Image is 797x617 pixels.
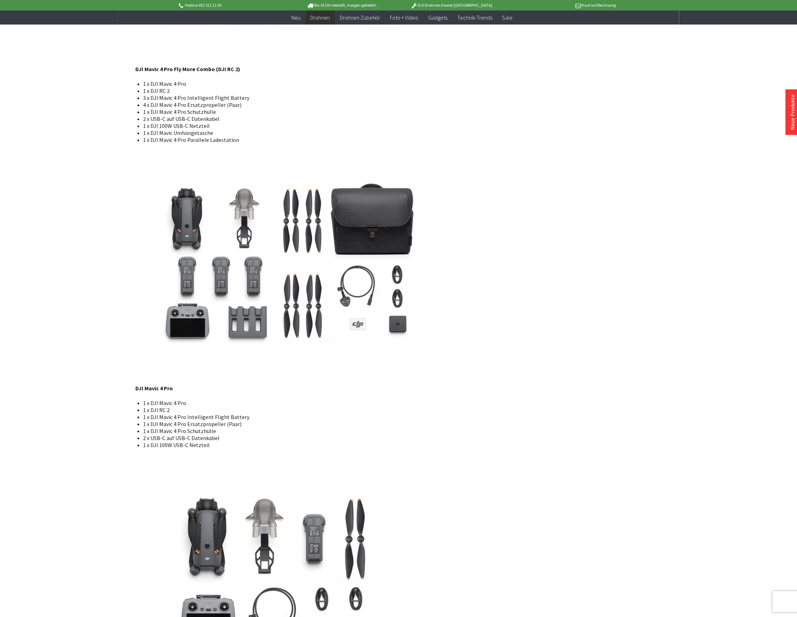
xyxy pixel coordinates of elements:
li: 1 x DJI RC 2 [143,87,435,94]
span: Technik-Trends [458,14,493,21]
p: Hotline 032 511 11 03 [178,1,287,9]
li: 3 x DJI Mavic 4 Pro Intelligent Flight Battery [143,94,435,101]
span: Gadgets [428,14,448,21]
li: 2 x USB-C auf USB-C Datenkabel [143,434,435,441]
span: Drohnen [310,14,330,21]
strong: DJI Mavic 4 Pro [136,385,173,392]
p: Kauf auf Rechnung [506,1,616,9]
p: DJI Drohnen Dealer [GEOGRAPHIC_DATA] [397,1,506,9]
strong: DJI Mavic 4 Pro Fly More Combo (DJI RC 2) [136,66,241,73]
a: Sale [498,11,518,25]
li: 1 x DJI Mavic 4 Pro Schutzhülle [143,427,435,434]
a: Drohnen Zubehör [335,11,385,25]
li: 1 x DJI Mavic 4 Pro Intelligent Flight Battery [143,413,435,420]
li: 1 x DJI 100W USB-C Netzteil [143,441,435,448]
li: 1 x DJI Mavic 4 Pro [143,80,435,87]
a: Neu [286,11,305,25]
a: Gadgets [424,11,453,25]
li: 1 x DJI Mavic 4 Pro Ersatzpropeller (Paar) [143,420,435,427]
li: 4 x DJI Mavic 4 Pro Ersatzpropeller (Paar) [143,101,435,108]
span: Drohnen Zubehör [340,14,380,21]
a: Technik-Trends [453,11,498,25]
a: Neue Produkte [789,94,796,130]
p: Bis 16 Uhr bestellt, morgen geliefert. [287,1,397,9]
img: DJI-Mavic-4-Pro-Fly-More-Combo-DJI-RC-2-_from-above_battery-detached [136,149,440,377]
li: 1 x DJI Mavic 4 Pro [143,399,435,406]
li: 1 x DJI RC 2 [143,406,435,413]
span: Foto + Video [390,14,419,21]
a: Foto + Video [385,11,424,25]
li: 1 x DJI Mavic 4 Pro Parallele Ladestation [143,136,435,143]
li: 1 x DJI 100W USB-C Netzteil [143,122,435,129]
a: Drohnen [305,11,335,25]
li: 1 x DJI Mavic 4 Pro Schutzhülle [143,108,435,115]
span: Sale [502,14,513,21]
li: 1 x DJI Mavic Umhängetasche [143,129,435,136]
li: 2 x USB-C auf USB-C Datenkabel [143,115,435,122]
span: Neu [291,14,300,21]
